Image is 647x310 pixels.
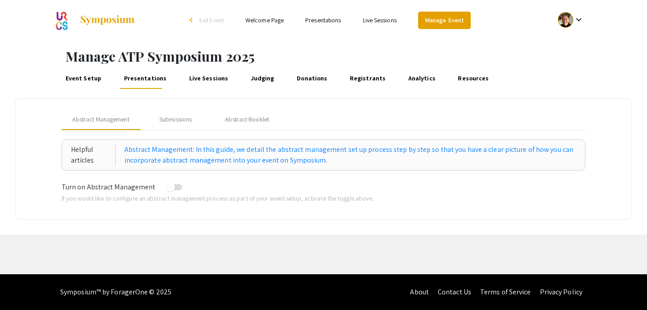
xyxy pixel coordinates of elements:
[71,144,116,166] div: Helpful articles
[548,10,593,30] button: Expand account dropdown
[124,144,576,166] a: Abstract Management: In this guide, we detail the abstract management set up process step by step...
[573,14,584,25] mat-icon: Expand account dropdown
[72,115,129,124] span: Abstract Management
[60,274,171,310] div: Symposium™ by ForagerOne © 2025
[225,115,269,124] div: Abstract Booklet
[159,115,192,124] div: Submissions
[456,67,490,89] a: Resources
[249,67,276,89] a: Judging
[62,193,586,203] p: If you would like to configure an abstract management process as part of your event setup, activa...
[64,67,103,89] a: Event Setup
[305,16,341,24] a: Presentations
[540,287,582,297] a: Privacy Policy
[406,67,437,89] a: Analytics
[79,15,135,25] img: Symposium by ForagerOne
[199,16,224,24] span: Exit Event
[62,182,156,192] span: Turn on Abstract Management
[187,67,230,89] a: Live Sessions
[348,67,387,89] a: Registrants
[418,12,471,29] a: Manage Event
[7,270,38,303] iframe: Chat
[295,67,329,89] a: Donations
[438,287,471,297] a: Contact Us
[122,67,168,89] a: Presentations
[245,16,284,24] a: Welcome Page
[190,17,195,23] div: arrow_back_ios
[54,9,135,31] a: ATP Symposium 2025
[363,16,397,24] a: Live Sessions
[410,287,429,297] a: About
[480,287,531,297] a: Terms of Service
[54,9,71,31] img: ATP Symposium 2025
